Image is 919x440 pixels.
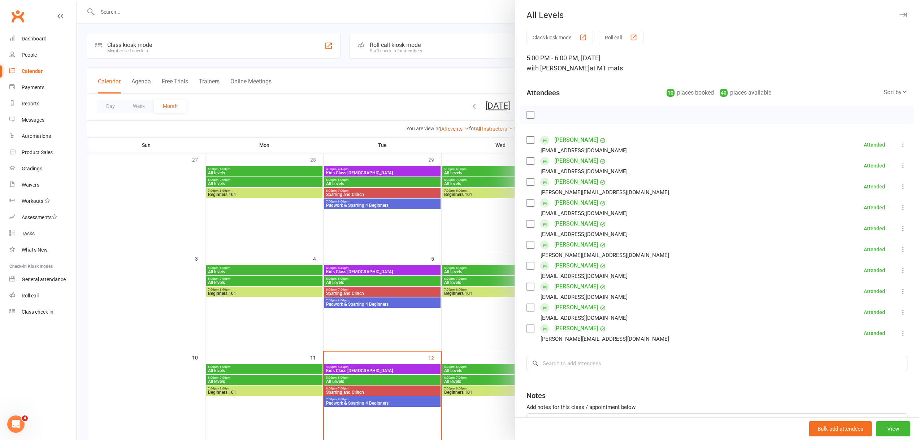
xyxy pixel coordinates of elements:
[864,289,885,294] div: Attended
[9,209,76,226] a: Assessments
[554,323,598,334] a: [PERSON_NAME]
[720,88,771,98] div: places available
[526,356,907,371] input: Search to add attendees
[667,89,675,97] div: 10
[864,310,885,315] div: Attended
[9,177,76,193] a: Waivers
[22,149,53,155] div: Product Sales
[554,218,598,230] a: [PERSON_NAME]
[9,304,76,320] a: Class kiosk mode
[7,415,25,433] iframe: Intercom live chat
[22,198,43,204] div: Workouts
[720,89,728,97] div: 40
[22,117,44,123] div: Messages
[526,391,546,401] div: Notes
[554,239,598,251] a: [PERSON_NAME]
[9,226,76,242] a: Tasks
[526,31,593,44] button: Class kiosk mode
[864,226,885,231] div: Attended
[9,112,76,128] a: Messages
[526,64,590,72] span: with [PERSON_NAME]
[541,292,628,302] div: [EMAIL_ADDRESS][DOMAIN_NAME]
[9,79,76,96] a: Payments
[22,133,51,139] div: Automations
[541,334,669,344] div: [PERSON_NAME][EMAIL_ADDRESS][DOMAIN_NAME]
[541,230,628,239] div: [EMAIL_ADDRESS][DOMAIN_NAME]
[526,88,560,98] div: Attendees
[9,242,76,258] a: What's New
[22,101,39,106] div: Reports
[9,193,76,209] a: Workouts
[22,415,28,421] span: 4
[9,31,76,47] a: Dashboard
[864,247,885,252] div: Attended
[22,293,39,299] div: Roll call
[9,47,76,63] a: People
[22,247,48,253] div: What's New
[541,251,669,260] div: [PERSON_NAME][EMAIL_ADDRESS][DOMAIN_NAME]
[541,209,628,218] div: [EMAIL_ADDRESS][DOMAIN_NAME]
[554,134,598,146] a: [PERSON_NAME]
[554,155,598,167] a: [PERSON_NAME]
[599,31,643,44] button: Roll call
[22,36,47,42] div: Dashboard
[22,84,44,90] div: Payments
[22,182,39,188] div: Waivers
[22,309,53,315] div: Class check-in
[864,184,885,189] div: Attended
[667,88,714,98] div: places booked
[9,96,76,112] a: Reports
[876,421,910,436] button: View
[9,128,76,144] a: Automations
[554,197,598,209] a: [PERSON_NAME]
[22,52,37,58] div: People
[864,163,885,168] div: Attended
[541,146,628,155] div: [EMAIL_ADDRESS][DOMAIN_NAME]
[554,302,598,313] a: [PERSON_NAME]
[9,63,76,79] a: Calendar
[22,68,43,74] div: Calendar
[526,403,907,411] div: Add notes for this class / appointment below
[554,176,598,188] a: [PERSON_NAME]
[541,188,669,197] div: [PERSON_NAME][EMAIL_ADDRESS][DOMAIN_NAME]
[9,161,76,177] a: Gradings
[22,276,66,282] div: General attendance
[554,281,598,292] a: [PERSON_NAME]
[541,167,628,176] div: [EMAIL_ADDRESS][DOMAIN_NAME]
[515,10,919,20] div: All Levels
[590,64,623,72] span: at MT mats
[884,88,907,97] div: Sort by
[541,271,628,281] div: [EMAIL_ADDRESS][DOMAIN_NAME]
[864,331,885,336] div: Attended
[9,144,76,161] a: Product Sales
[22,214,57,220] div: Assessments
[864,205,885,210] div: Attended
[541,313,628,323] div: [EMAIL_ADDRESS][DOMAIN_NAME]
[22,166,42,171] div: Gradings
[526,53,907,73] div: 5:00 PM - 6:00 PM, [DATE]
[9,271,76,288] a: General attendance kiosk mode
[9,7,27,25] a: Clubworx
[22,231,35,236] div: Tasks
[864,142,885,147] div: Attended
[9,288,76,304] a: Roll call
[809,421,872,436] button: Bulk add attendees
[864,268,885,273] div: Attended
[554,260,598,271] a: [PERSON_NAME]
